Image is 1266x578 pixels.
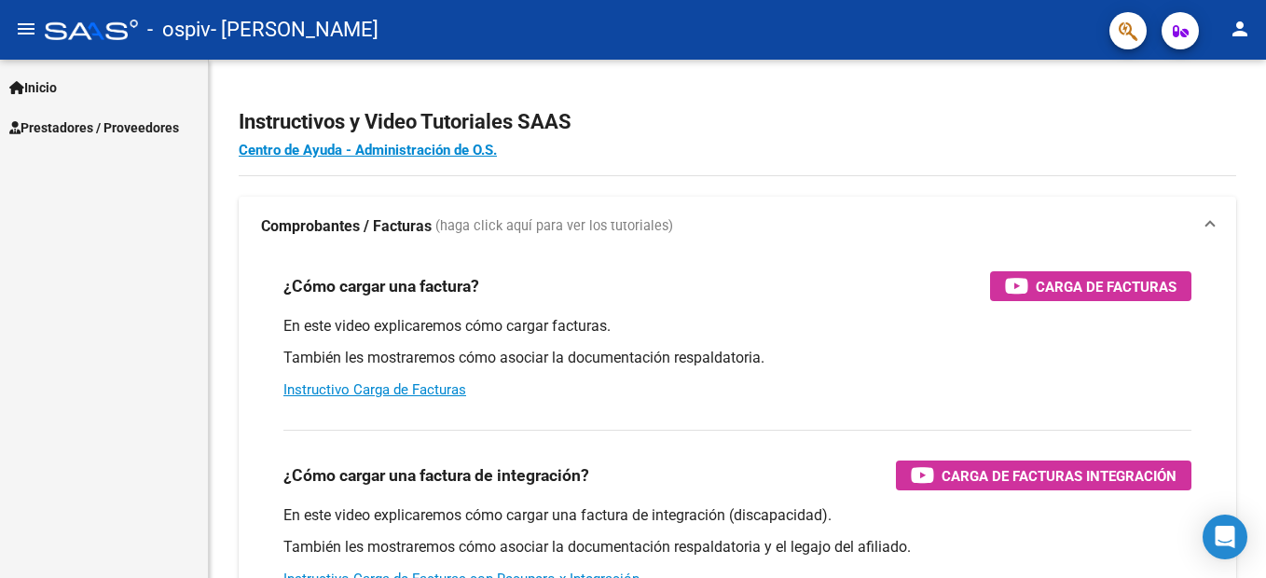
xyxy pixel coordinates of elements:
span: Carga de Facturas [1036,275,1177,298]
span: Carga de Facturas Integración [942,464,1177,488]
mat-expansion-panel-header: Comprobantes / Facturas (haga click aquí para ver los tutoriales) [239,197,1236,256]
p: También les mostraremos cómo asociar la documentación respaldatoria. [283,348,1191,368]
mat-icon: menu [15,18,37,40]
span: - ospiv [147,9,211,50]
button: Carga de Facturas Integración [896,461,1191,490]
p: También les mostraremos cómo asociar la documentación respaldatoria y el legajo del afiliado. [283,537,1191,557]
h2: Instructivos y Video Tutoriales SAAS [239,104,1236,140]
mat-icon: person [1229,18,1251,40]
span: (haga click aquí para ver los tutoriales) [435,216,673,237]
a: Instructivo Carga de Facturas [283,381,466,398]
strong: Comprobantes / Facturas [261,216,432,237]
div: Open Intercom Messenger [1203,515,1247,559]
span: Inicio [9,77,57,98]
h3: ¿Cómo cargar una factura? [283,273,479,299]
span: - [PERSON_NAME] [211,9,378,50]
h3: ¿Cómo cargar una factura de integración? [283,462,589,489]
span: Prestadores / Proveedores [9,117,179,138]
p: En este video explicaremos cómo cargar una factura de integración (discapacidad). [283,505,1191,526]
button: Carga de Facturas [990,271,1191,301]
a: Centro de Ayuda - Administración de O.S. [239,142,497,158]
p: En este video explicaremos cómo cargar facturas. [283,316,1191,337]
